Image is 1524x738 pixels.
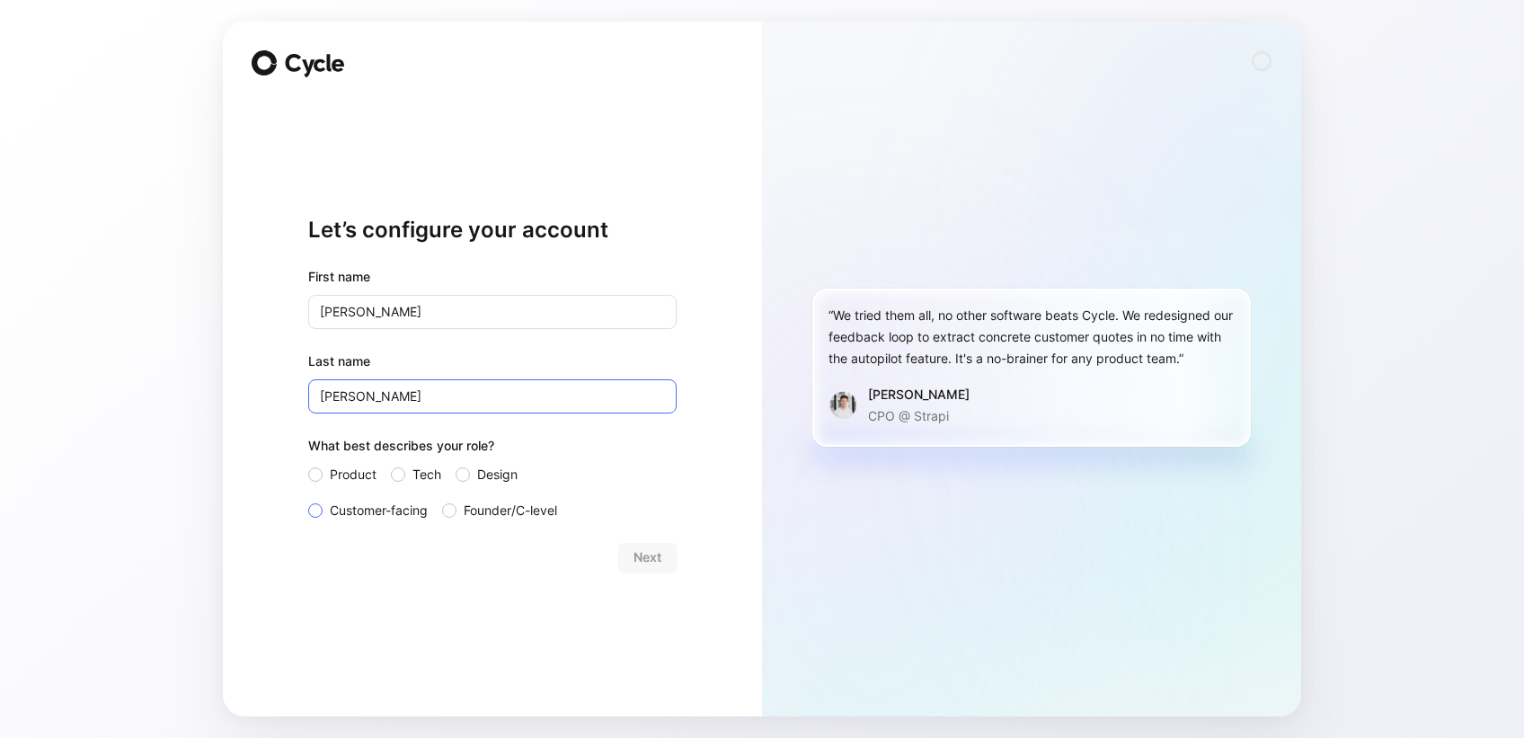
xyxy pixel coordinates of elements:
[828,305,1235,369] div: “We tried them all, no other software beats Cycle. We redesigned our feedback loop to extract con...
[330,464,377,485] span: Product
[308,379,677,413] input: Doe
[868,405,970,427] p: CPO @ Strapi
[308,266,677,288] div: First name
[308,295,677,329] input: John
[308,351,677,372] label: Last name
[464,500,557,521] span: Founder/C-level
[868,384,970,405] div: [PERSON_NAME]
[308,435,677,464] div: What best describes your role?
[477,464,518,485] span: Design
[412,464,441,485] span: Tech
[308,216,677,245] h1: Let’s configure your account
[330,500,428,521] span: Customer-facing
